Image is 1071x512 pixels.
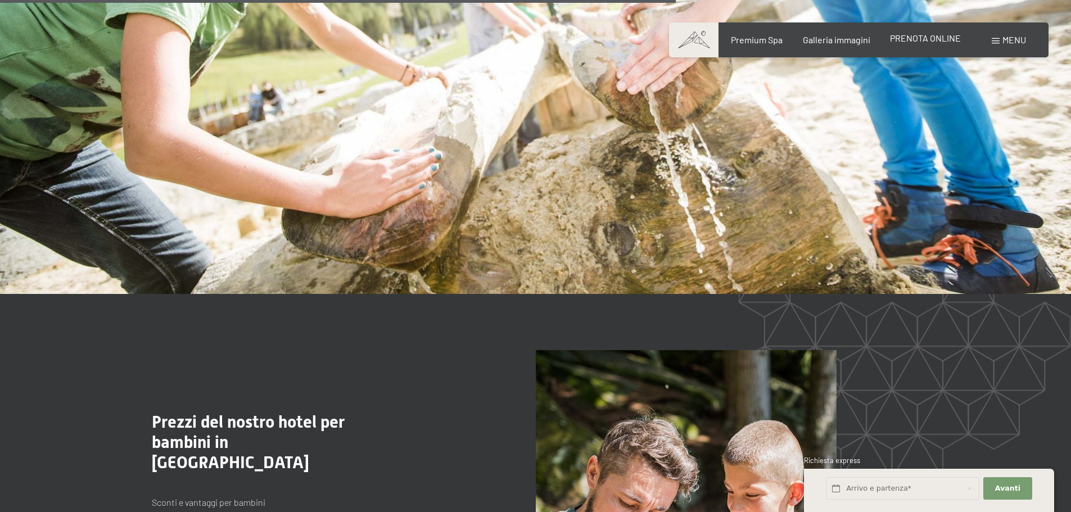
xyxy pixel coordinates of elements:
a: PRENOTA ONLINE [890,33,961,43]
span: Avanti [995,483,1020,493]
a: Premium Spa [731,34,783,45]
span: Menu [1002,34,1026,45]
a: Galleria immagini [803,34,870,45]
button: Avanti [983,477,1032,500]
p: Sconti e vantaggi per bambini [152,495,388,510]
span: Prezzi del nostro hotel per bambini in [GEOGRAPHIC_DATA] [152,412,345,472]
span: Richiesta express [804,456,860,465]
